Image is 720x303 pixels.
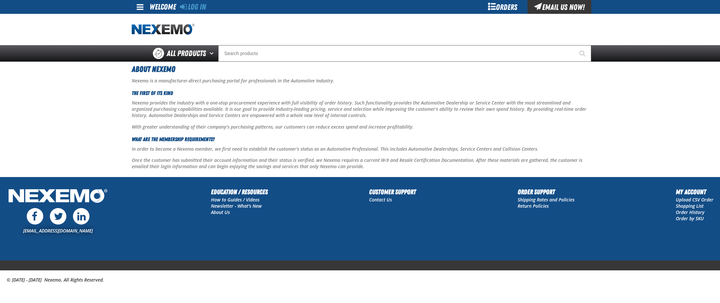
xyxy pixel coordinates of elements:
[676,203,703,209] a: Shopping List
[369,187,416,197] h2: Customer Support
[676,215,704,222] a: Order by SKU
[676,197,713,203] a: Upload CSV Order
[218,45,591,62] input: Search
[132,157,589,170] p: Once the customer has submitted their account information and their status is verified, we Nexemo...
[518,187,574,197] h2: Order Support
[132,136,589,143] h3: What Are The Membership Requirements?
[167,47,206,59] span: All Products
[211,187,268,197] h2: Education / Resources
[211,203,262,209] a: Newsletter - What's New
[676,187,713,197] h2: My Account
[132,65,175,74] span: About Nexemo
[211,209,230,215] a: About Us
[132,146,589,152] p: In order to become a Nexemo member, we first need to establish the customer's status as an Automo...
[207,45,218,62] button: Open All Products pages
[132,78,589,84] p: Nexemo is a manufacturer-direct purchasing portal for professionals in the Automotive Industry.
[132,124,589,130] p: With greater understanding of their company's purchasing patterns, our customers can reduce exces...
[518,203,549,209] a: Return Policies
[7,187,109,206] img: Nexemo Logo
[211,197,259,203] a: How to Guides / Videos
[180,2,206,12] a: Log In
[518,197,574,203] a: Shipping Rates and Policies
[23,227,93,234] a: [EMAIL_ADDRESS][DOMAIN_NAME]
[575,45,591,62] button: Start Searching
[132,89,589,97] h3: The First Of Its Kind
[369,197,392,203] a: Contact Us
[676,209,704,215] a: Order History
[132,100,589,119] p: Nexemo provides the industry with a one-stop procurement experience with full visibility of order...
[132,24,194,35] img: Nexemo logo
[132,24,194,35] a: Home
